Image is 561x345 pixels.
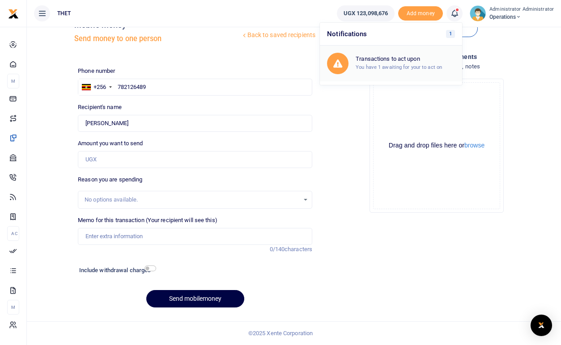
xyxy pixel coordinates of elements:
[7,74,19,88] li: M
[8,8,19,19] img: logo-small
[446,30,455,38] span: 1
[85,195,299,204] div: No options available.
[93,83,106,92] div: +256
[74,34,240,43] h5: Send money to one person
[398,9,443,16] a: Add money
[78,103,122,112] label: Recipient's name
[398,6,443,21] li: Toup your wallet
[356,64,442,70] small: You have 1 awaiting for your to act on
[78,228,312,245] input: Enter extra information
[7,300,19,315] li: M
[470,5,554,21] a: profile-user Administrator Administrator Operations
[54,9,74,17] span: THET
[344,9,388,18] span: UGX 123,098,676
[531,315,552,336] div: Open Intercom Messenger
[346,335,355,345] button: Close
[356,55,455,63] h6: Transactions to act upon
[398,6,443,21] span: Add money
[489,6,554,13] small: Administrator Administrator
[79,267,152,274] h6: Include withdrawal charges
[78,79,114,95] div: Uganda: +256
[7,226,19,241] li: Ac
[464,142,484,148] button: browse
[320,23,462,46] h6: Notifications
[470,5,486,21] img: profile-user
[337,5,395,21] a: UGX 123,098,676
[8,10,19,17] a: logo-small logo-large logo-large
[374,141,500,150] div: Drag and drop files here or
[78,175,142,184] label: Reason you are spending
[78,115,312,132] input: MTN & Airtel numbers are validated
[78,151,312,168] input: UGX
[78,139,143,148] label: Amount you want to send
[370,79,504,213] div: File Uploader
[78,79,312,96] input: Enter phone number
[146,290,244,307] button: Send mobilemoney
[241,27,316,43] a: Back to saved recipients
[270,246,285,252] span: 0/140
[333,5,399,21] li: Wallet ballance
[285,246,312,252] span: characters
[320,46,462,81] a: Transactions to act upon You have 1 awaiting for your to act on
[489,13,554,21] span: Operations
[78,216,217,225] label: Memo for this transaction (Your recipient will see this)
[78,67,115,76] label: Phone number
